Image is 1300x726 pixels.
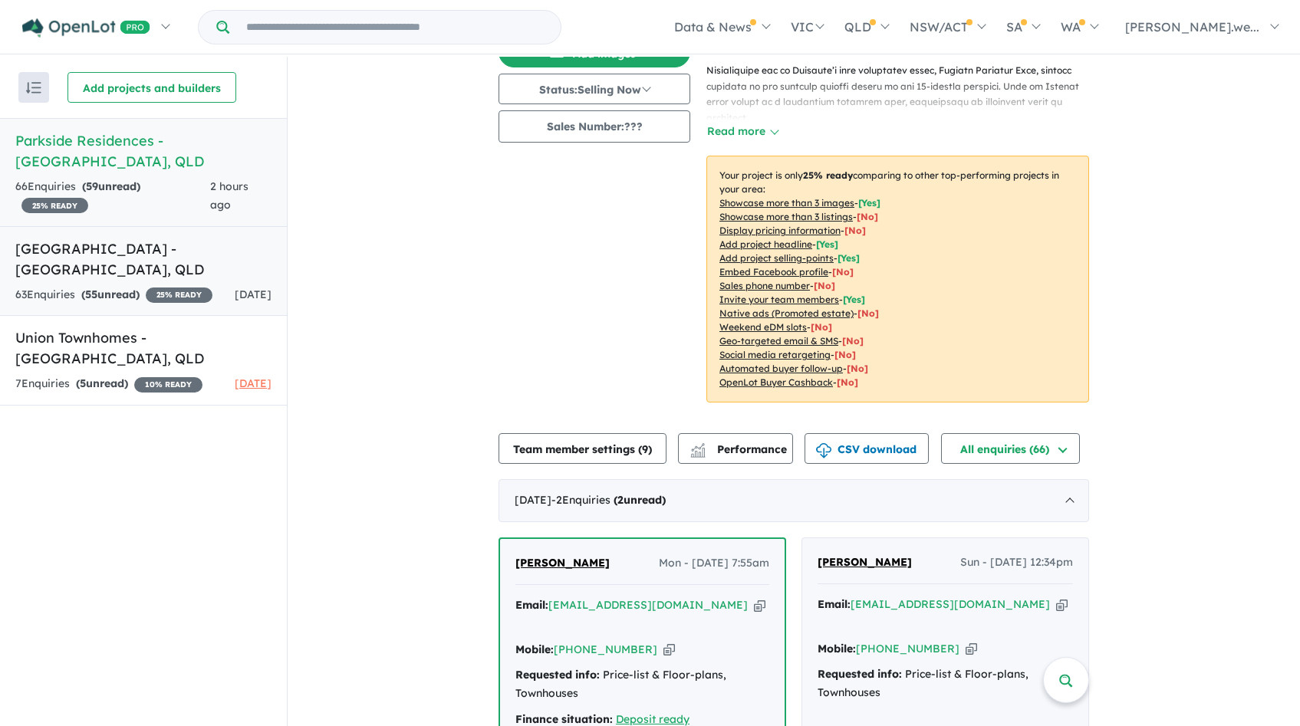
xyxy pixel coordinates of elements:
span: [PERSON_NAME].we... [1125,19,1259,34]
span: 2 hours ago [210,179,248,212]
strong: Email: [515,598,548,612]
div: 66 Enquir ies [15,178,210,215]
span: [No] [847,363,868,374]
strong: Finance situation: [515,712,613,726]
u: Geo-targeted email & SMS [719,335,838,347]
span: [ Yes ] [816,238,838,250]
span: [No] [837,376,858,388]
strong: Mobile: [515,642,554,656]
span: 5 [80,376,86,390]
button: All enquiries (66) [941,433,1080,464]
button: Add projects and builders [67,72,236,103]
span: 25 % READY [146,287,212,303]
span: 2 [617,493,624,507]
u: Showcase more than 3 images [719,197,854,209]
span: 55 [85,287,97,301]
span: [No] [857,307,879,319]
span: [DATE] [235,376,272,390]
span: [ Yes ] [843,294,865,305]
button: Copy [966,641,977,657]
span: 10 % READY [134,377,202,393]
u: Add project selling-points [719,252,834,264]
a: [PHONE_NUMBER] [856,642,959,655]
button: Copy [1056,596,1068,613]
button: Sales Number:??? [499,110,690,143]
strong: Email: [818,597,851,611]
div: 7 Enquir ies [15,375,202,393]
strong: Requested info: [515,668,600,682]
u: Display pricing information [719,225,841,236]
a: [PERSON_NAME] [818,554,912,572]
span: [PERSON_NAME] [818,555,912,569]
button: Performance [678,433,793,464]
u: Weekend eDM slots [719,321,807,333]
a: [PHONE_NUMBER] [554,642,657,656]
u: Showcase more than 3 listings [719,211,853,222]
div: [DATE] [499,479,1089,522]
span: Performance [693,442,787,456]
span: Mon - [DATE] 7:55am [659,554,769,573]
span: [PERSON_NAME] [515,556,610,570]
img: Openlot PRO Logo White [22,18,150,38]
span: Sun - [DATE] 12:34pm [960,554,1073,572]
span: 59 [86,179,98,193]
span: 25 % READY [21,198,88,213]
u: Add project headline [719,238,812,250]
a: [PERSON_NAME] [515,554,610,573]
input: Try estate name, suburb, builder or developer [232,11,558,44]
u: Sales phone number [719,280,810,291]
span: [ No ] [857,211,878,222]
h5: Union Townhomes - [GEOGRAPHIC_DATA] , QLD [15,327,272,369]
span: [ No ] [814,280,835,291]
span: 9 [642,442,648,456]
u: Invite your team members [719,294,839,305]
u: OpenLot Buyer Cashback [719,376,833,388]
span: [ Yes ] [838,252,860,264]
div: Price-list & Floor-plans, Townhouses [515,666,769,703]
span: [No] [834,349,856,360]
strong: ( unread) [81,287,140,301]
strong: ( unread) [614,493,666,507]
img: line-chart.svg [691,443,705,452]
h5: Parkside Residences - [GEOGRAPHIC_DATA] , QLD [15,130,272,172]
p: Your project is only comparing to other top-performing projects in your area: - - - - - - - - - -... [706,156,1089,402]
u: Automated buyer follow-up [719,363,843,374]
img: bar-chart.svg [690,448,706,458]
button: Copy [663,642,675,658]
span: [ Yes ] [858,197,880,209]
u: Native ads (Promoted estate) [719,307,854,319]
a: Deposit ready [616,712,689,726]
strong: ( unread) [82,179,140,193]
a: [EMAIL_ADDRESS][DOMAIN_NAME] [851,597,1050,611]
span: - 2 Enquir ies [551,493,666,507]
u: Social media retargeting [719,349,831,360]
span: [No] [842,335,864,347]
img: download icon [816,443,831,458]
button: Team member settings (9) [499,433,666,464]
img: sort.svg [26,82,41,94]
button: CSV download [805,433,929,464]
button: Copy [754,597,765,613]
u: Embed Facebook profile [719,266,828,278]
button: Read more [706,123,778,140]
strong: ( unread) [76,376,128,390]
b: 25 % ready [803,169,853,181]
div: 63 Enquir ies [15,286,212,304]
h5: [GEOGRAPHIC_DATA] - [GEOGRAPHIC_DATA] , QLD [15,238,272,280]
span: [No] [811,321,832,333]
button: Status:Selling Now [499,74,690,104]
a: [EMAIL_ADDRESS][DOMAIN_NAME] [548,598,748,612]
div: Price-list & Floor-plans, Townhouses [818,665,1073,702]
span: [DATE] [235,287,272,301]
span: [ No ] [832,266,854,278]
span: [ No ] [844,225,866,236]
strong: Requested info: [818,667,902,681]
strong: Mobile: [818,642,856,655]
